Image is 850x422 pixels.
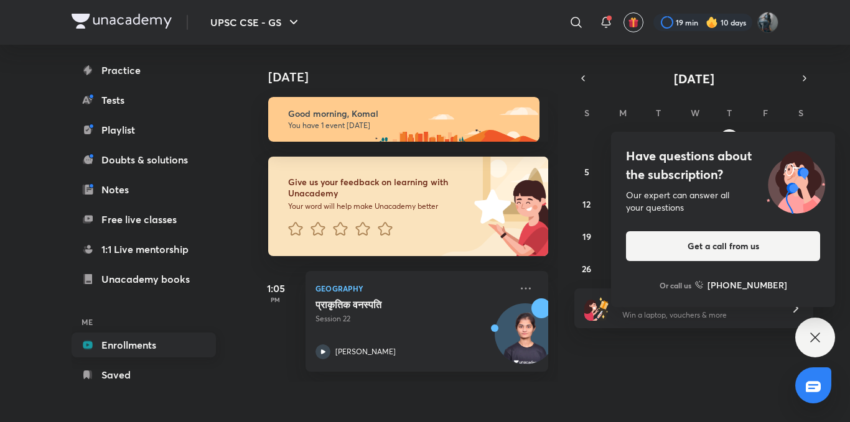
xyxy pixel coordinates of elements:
button: [DATE] [592,70,796,87]
img: feedback_image [432,157,548,256]
h6: Good morning, Komal [288,108,528,119]
button: October 19, 2025 [577,226,597,246]
a: Playlist [72,117,216,142]
abbr: Sunday [584,107,589,119]
abbr: October 12, 2025 [582,198,591,210]
a: Practice [72,58,216,83]
div: Our expert can answer all your questions [626,189,820,214]
h5: प्राकृतिक वनस्पति [315,298,470,311]
img: referral [584,296,609,321]
h5: 1:05 [251,281,301,296]
a: [PHONE_NUMBER] [695,278,787,291]
button: October 1, 2025 [684,129,704,149]
abbr: Tuesday [656,107,661,119]
p: PM [251,296,301,303]
abbr: October 26, 2025 [582,263,591,275]
img: Komal [757,12,778,33]
img: streak [706,16,718,29]
h6: ME [72,311,216,333]
abbr: October 19, 2025 [582,231,591,242]
p: Geography [315,281,511,296]
abbr: Thursday [727,107,732,119]
p: Session 22 [315,313,511,324]
a: Free live classes [72,207,216,232]
abbr: October 5, 2025 [584,166,589,178]
a: Enrollments [72,333,216,357]
button: October 2, 2025 [719,129,739,149]
span: [DATE] [674,70,714,87]
a: Saved [72,362,216,387]
img: ttu_illustration_new.svg [757,147,835,214]
h4: [DATE] [268,70,561,85]
button: October 4, 2025 [791,129,811,149]
a: Notes [72,177,216,202]
img: morning [268,97,539,142]
p: Or call us [660,280,691,291]
a: Doubts & solutions [72,147,216,172]
a: 1:1 Live mentorship [72,237,216,262]
button: October 3, 2025 [755,129,775,149]
a: Unacademy books [72,267,216,291]
button: Get a call from us [626,231,820,261]
h6: Give us your feedback on learning with Unacademy [288,177,470,199]
h4: Have questions about the subscription? [626,147,820,184]
abbr: Friday [763,107,768,119]
p: [PERSON_NAME] [335,346,396,357]
h6: [PHONE_NUMBER] [708,278,787,291]
abbr: Monday [619,107,627,119]
img: Company Logo [72,14,172,29]
button: October 5, 2025 [577,162,597,181]
p: You have 1 event [DATE] [288,121,528,131]
button: October 26, 2025 [577,259,597,278]
p: Win a laptop, vouchers & more [622,310,775,321]
img: avatar [628,17,639,28]
button: avatar [623,12,643,32]
a: Tests [72,88,216,112]
abbr: Saturday [798,107,803,119]
button: UPSC CSE - GS [203,10,309,35]
a: Company Logo [72,14,172,32]
abbr: Wednesday [691,107,699,119]
button: October 12, 2025 [577,194,597,214]
p: Your word will help make Unacademy better [288,201,470,211]
img: Avatar [495,310,555,370]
